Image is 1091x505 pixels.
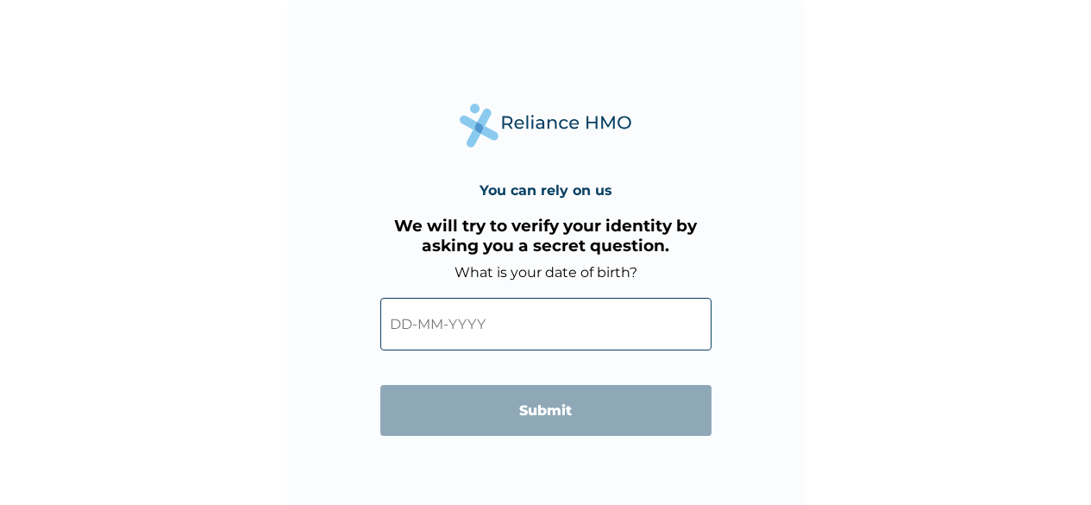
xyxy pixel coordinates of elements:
input: Submit [380,385,712,436]
input: DD-MM-YYYY [380,298,712,350]
img: Reliance Health's Logo [460,104,632,148]
h3: We will try to verify your identity by asking you a secret question. [380,216,712,256]
label: What is your date of birth? [455,264,637,281]
h4: You can rely on us [480,182,612,199]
